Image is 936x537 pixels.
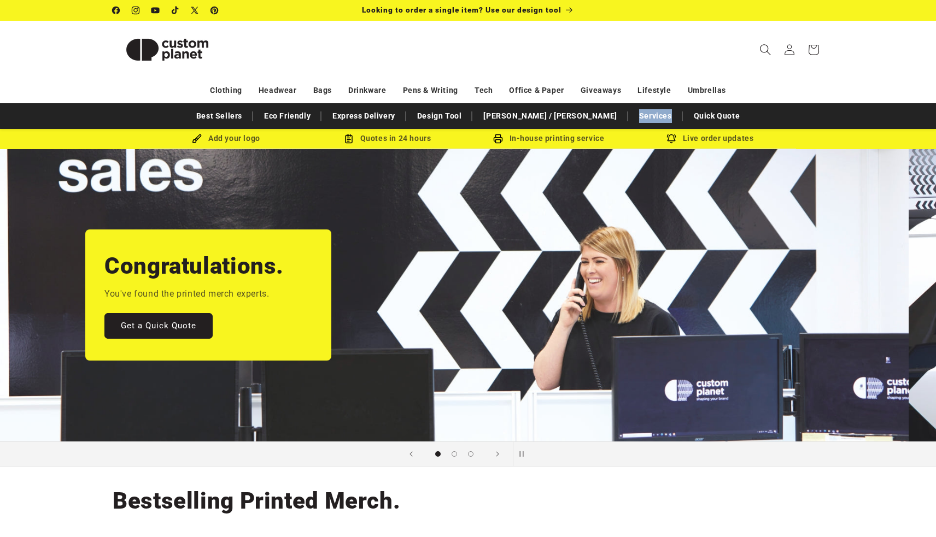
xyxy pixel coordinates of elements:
button: Load slide 1 of 3 [430,446,446,462]
div: Live order updates [629,132,791,145]
summary: Search [753,38,777,62]
iframe: Chat Widget [881,485,936,537]
a: Quick Quote [688,107,746,126]
a: [PERSON_NAME] / [PERSON_NAME] [478,107,622,126]
div: Add your logo [145,132,307,145]
button: Load slide 3 of 3 [463,446,479,462]
h2: Bestselling Printed Merch. [113,486,400,516]
a: Best Sellers [191,107,248,126]
button: Previous slide [399,442,423,466]
a: Express Delivery [327,107,401,126]
img: Order updates [666,134,676,144]
a: Clothing [210,81,242,100]
img: Order Updates Icon [344,134,354,144]
button: Pause slideshow [513,442,537,466]
a: Services [634,107,677,126]
div: Quotes in 24 hours [307,132,468,145]
img: Brush Icon [192,134,202,144]
a: Office & Paper [509,81,564,100]
a: Lifestyle [637,81,671,100]
h2: Congratulations. [104,251,284,281]
a: Custom Planet [109,21,226,78]
a: Pens & Writing [403,81,458,100]
a: Get a Quick Quote [104,313,213,339]
a: Drinkware [348,81,386,100]
a: Headwear [259,81,297,100]
a: Umbrellas [688,81,726,100]
a: Eco Friendly [259,107,316,126]
p: You've found the printed merch experts. [104,286,269,302]
button: Next slide [485,442,510,466]
a: Giveaways [581,81,621,100]
img: In-house printing [493,134,503,144]
a: Bags [313,81,332,100]
img: Custom Planet [113,25,222,74]
button: Load slide 2 of 3 [446,446,463,462]
a: Design Tool [412,107,467,126]
span: Looking to order a single item? Use our design tool [362,5,561,14]
a: Tech [475,81,493,100]
div: In-house printing service [468,132,629,145]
